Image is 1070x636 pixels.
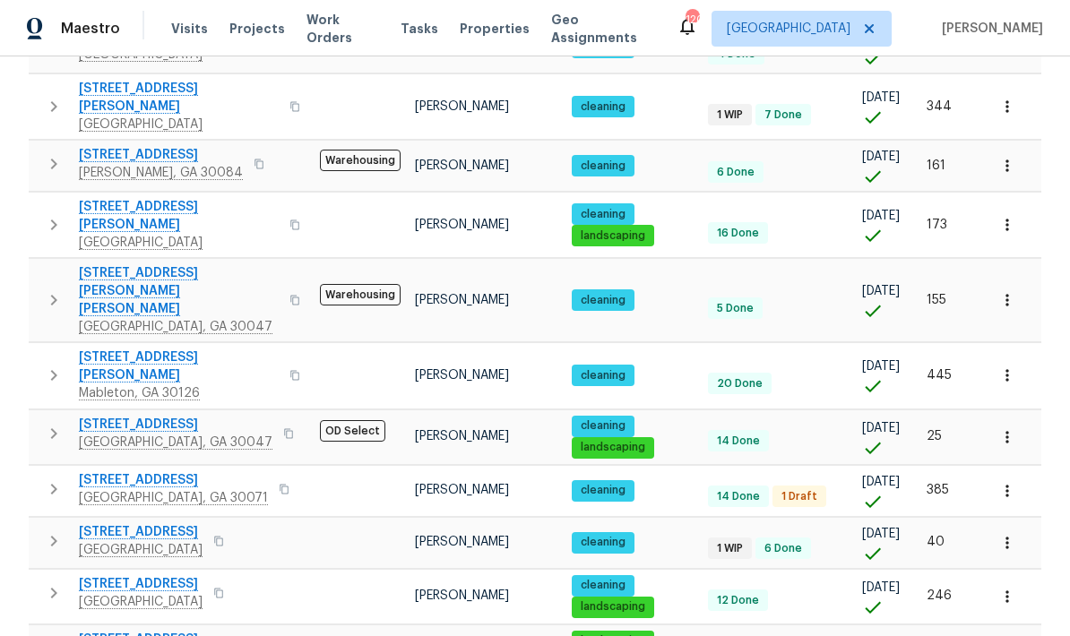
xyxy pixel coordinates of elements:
span: landscaping [574,599,652,615]
span: [PERSON_NAME] [415,536,509,548]
span: 25 [927,430,942,443]
span: [PERSON_NAME] [415,369,509,382]
span: [DATE] [862,528,900,540]
span: Work Orders [306,11,379,47]
span: 1 WIP [710,107,750,123]
span: 5 Done [710,301,761,316]
span: cleaning [574,578,633,593]
span: Warehousing [320,150,401,171]
span: cleaning [574,368,633,383]
div: 120 [686,11,698,29]
span: [DATE] [862,285,900,297]
span: 20 Done [710,376,770,391]
span: 16 Done [710,226,766,241]
span: Warehousing [320,284,401,305]
span: 12 Done [710,593,766,608]
span: Projects [229,20,285,38]
span: [DATE] [862,150,900,163]
span: 246 [927,589,952,602]
span: cleaning [574,159,633,174]
span: cleaning [574,535,633,550]
span: 445 [927,369,952,382]
span: [PERSON_NAME] [415,484,509,496]
span: 385 [927,484,949,496]
span: 40 [927,536,945,548]
span: Visits [171,20,208,38]
span: [PERSON_NAME] [415,100,509,113]
span: 155 [927,294,946,306]
span: cleaning [574,483,633,498]
span: 344 [927,100,952,113]
span: 6 Done [710,165,762,180]
span: 14 Done [710,489,767,504]
span: Properties [460,20,530,38]
span: [DATE] [862,581,900,594]
span: Tasks [401,22,438,35]
span: 6 Done [757,541,809,556]
span: Maestro [61,20,120,38]
span: [DATE] [862,422,900,434]
span: cleaning [574,293,633,308]
span: cleaning [574,207,633,222]
span: [DATE] [862,476,900,488]
span: 1 Draft [774,489,824,504]
span: [PERSON_NAME] [935,20,1043,38]
span: Geo Assignments [551,11,655,47]
span: 1 WIP [710,541,750,556]
span: 173 [927,219,947,231]
span: [DATE] [862,91,900,104]
span: landscaping [574,440,652,455]
span: OD Select [320,420,385,442]
span: [PERSON_NAME] [415,159,509,172]
span: landscaping [574,228,652,244]
span: 7 Done [757,107,809,123]
span: [PERSON_NAME] [415,294,509,306]
span: [GEOGRAPHIC_DATA] [727,20,850,38]
span: [PERSON_NAME] [415,430,509,443]
span: cleaning [574,418,633,434]
span: 161 [927,159,945,172]
span: [PERSON_NAME] [415,589,509,602]
span: [DATE] [862,210,900,222]
span: [PERSON_NAME] [415,219,509,231]
span: [DATE] [862,360,900,373]
span: 14 Done [710,434,767,449]
span: cleaning [574,99,633,115]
